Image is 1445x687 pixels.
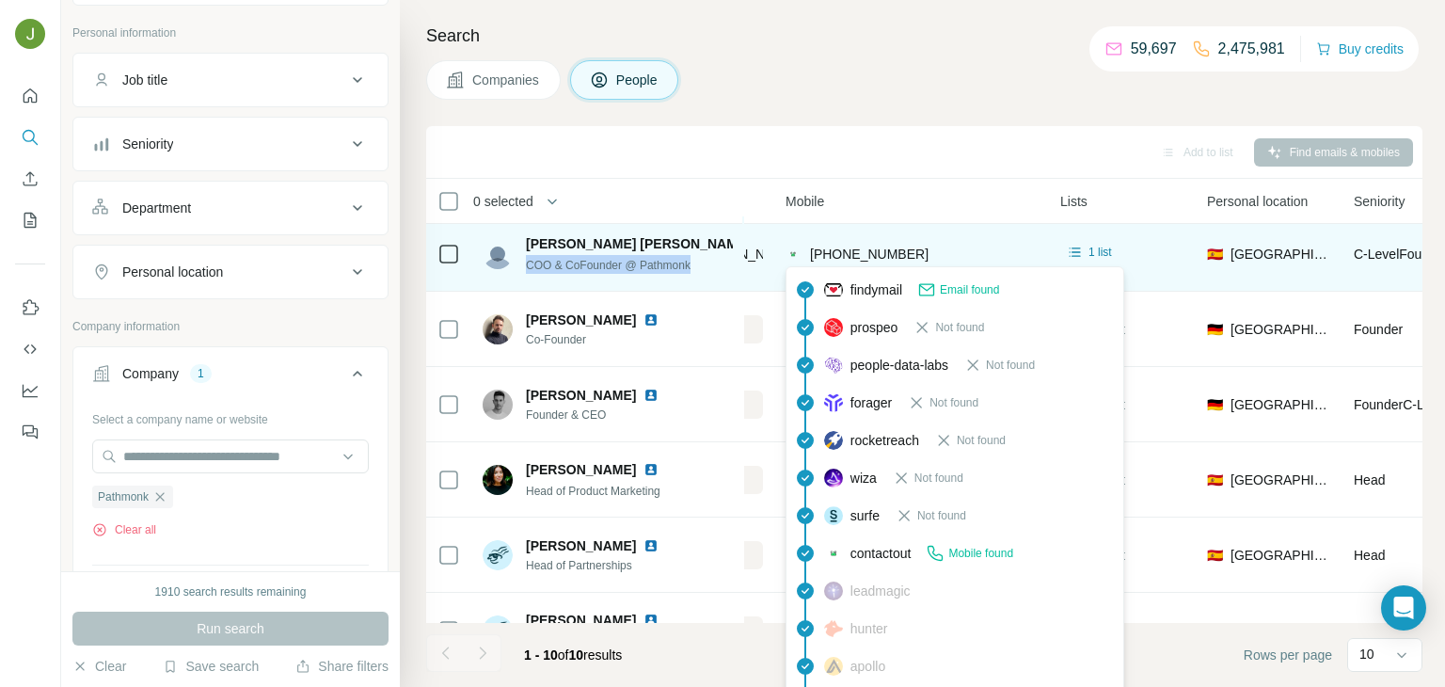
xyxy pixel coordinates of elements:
[295,657,389,676] button: Share filters
[526,557,681,574] span: Head of Partnerships
[643,312,659,328] img: LinkedIn logo
[1207,192,1308,211] span: Personal location
[1207,471,1223,489] span: 🇪🇸
[1131,38,1177,60] p: 59,697
[940,281,999,298] span: Email found
[1244,646,1332,664] span: Rows per page
[15,203,45,237] button: My lists
[929,394,978,411] span: Not found
[483,239,513,269] img: Avatar
[73,249,388,295] button: Personal location
[163,657,259,676] button: Save search
[526,311,636,329] span: [PERSON_NAME]
[824,657,843,676] img: provider apollo logo
[569,647,584,663] span: 10
[1354,472,1385,487] span: Head
[483,390,513,420] img: Avatar
[473,192,533,211] span: 0 selected
[616,71,659,89] span: People
[957,432,1006,449] span: Not found
[72,657,126,676] button: Clear
[1381,585,1426,631] div: Open Intercom Messenger
[850,393,892,412] span: forager
[73,185,388,231] button: Department
[850,657,885,676] span: apollo
[72,24,389,41] p: Personal information
[1231,546,1331,565] span: [GEOGRAPHIC_DATA]
[824,280,843,299] img: provider findymail logo
[15,79,45,113] button: Quick start
[92,521,156,538] button: Clear all
[986,357,1035,374] span: Not found
[524,647,558,663] span: 1 - 10
[526,259,691,272] span: COO & CoFounder @ Pathmonk
[526,386,636,405] span: [PERSON_NAME]
[850,619,888,638] span: hunter
[643,613,659,628] img: LinkedIn logo
[824,506,843,525] img: provider surfe logo
[15,19,45,49] img: Avatar
[1207,546,1223,565] span: 🇪🇸
[155,583,307,600] div: 1910 search results remaining
[1207,245,1223,264] span: 🇪🇸
[526,462,636,477] span: [PERSON_NAME]
[1359,645,1374,663] p: 10
[72,318,389,335] p: Company information
[1088,244,1112,261] span: 1 list
[1231,245,1331,264] span: [GEOGRAPHIC_DATA]
[15,291,45,325] button: Use Surfe on LinkedIn
[948,545,1013,562] span: Mobile found
[786,192,824,211] span: Mobile
[850,280,902,299] span: findymail
[73,57,388,103] button: Job title
[15,332,45,366] button: Use Surfe API
[1231,471,1331,489] span: [GEOGRAPHIC_DATA]
[643,538,659,553] img: LinkedIn logo
[1207,395,1223,414] span: 🇩🇪
[1316,36,1404,62] button: Buy credits
[850,506,880,525] span: surfe
[824,620,843,637] img: provider hunter logo
[483,615,513,646] img: Avatar
[122,263,223,281] div: Personal location
[1231,621,1331,640] span: [GEOGRAPHIC_DATA]
[526,331,681,348] span: Co-Founder
[1354,192,1405,211] span: Seniority
[526,485,660,498] span: Head of Product Marketing
[786,245,801,264] img: provider contactout logo
[1231,320,1331,339] span: [GEOGRAPHIC_DATA]
[850,356,948,375] span: people-data-labs
[483,314,513,344] img: Avatar
[935,319,984,336] span: Not found
[15,120,45,154] button: Search
[526,536,636,555] span: [PERSON_NAME]
[850,318,898,337] span: prospeo
[122,135,173,153] div: Seniority
[92,404,369,428] div: Select a company name or website
[98,488,149,505] span: Pathmonk
[1354,548,1385,563] span: Head
[1207,320,1223,339] span: 🇩🇪
[524,647,622,663] span: results
[824,393,843,412] img: provider forager logo
[558,647,569,663] span: of
[824,431,843,450] img: provider rocketreach logo
[15,415,45,449] button: Feedback
[526,407,681,423] span: Founder & CEO
[73,351,388,404] button: Company1
[850,544,912,563] span: contactout
[1231,395,1331,414] span: [GEOGRAPHIC_DATA]
[824,318,843,337] img: provider prospeo logo
[483,465,513,495] img: Avatar
[824,469,843,487] img: provider wiza logo
[526,611,636,630] span: [PERSON_NAME]
[426,23,1422,49] h4: Search
[15,162,45,196] button: Enrich CSV
[850,582,911,600] span: leadmagic
[472,71,541,89] span: Companies
[1354,623,1405,638] span: Manager
[526,234,751,253] span: [PERSON_NAME] [PERSON_NAME]
[1354,322,1403,337] span: Founder
[1060,192,1088,211] span: Lists
[824,357,843,374] img: provider people-data-labs logo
